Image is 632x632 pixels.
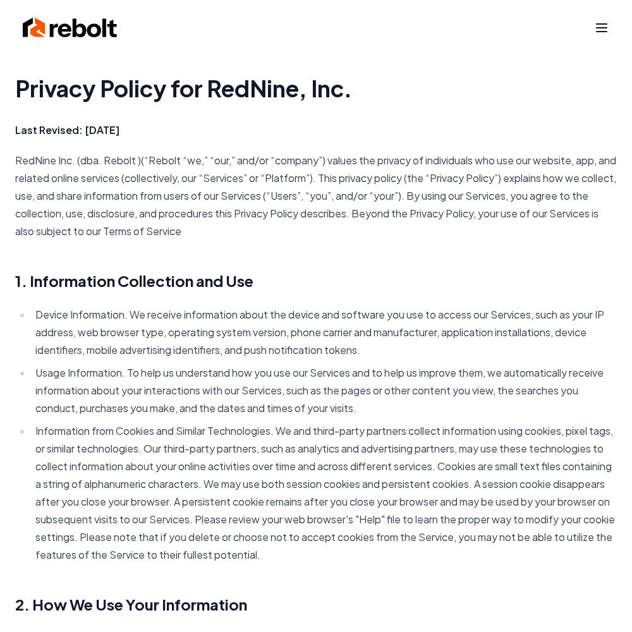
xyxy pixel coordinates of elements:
h1: Privacy Policy for RedNine, Inc. [15,76,617,101]
h2: 1. Information Collection and Use [15,270,617,291]
strong: Last Revised: [DATE] [15,123,119,137]
img: Rebolt Logo [23,15,118,40]
li: Device Information. We receive information about the device and software you use to access our Se... [32,306,617,359]
li: Usage Information. To help us understand how you use our Services and to help us improve them, we... [32,364,617,417]
button: Toggle mobile menu [594,20,609,35]
li: Information from Cookies and Similar Technologies. We and third-party partners collect informatio... [32,422,617,564]
h2: 2. How We Use Your Information [15,594,617,614]
p: RedNine Inc. (dba. Rebolt )(“Rebolt “we,” “our,” and/or “company”) values the privacy of individu... [15,152,617,240]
